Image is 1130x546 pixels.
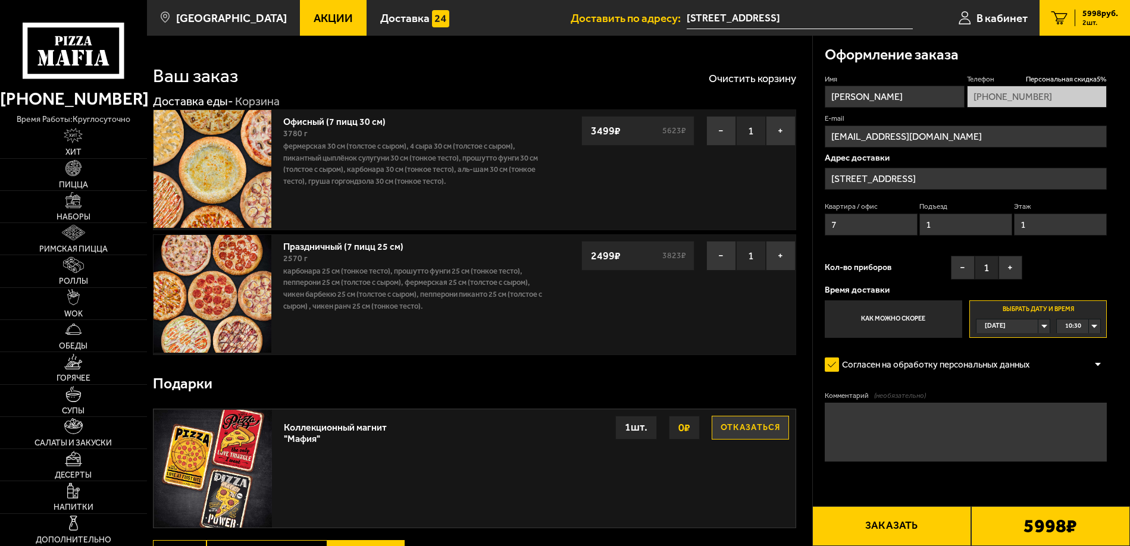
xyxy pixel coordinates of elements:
span: 2 шт. [1082,19,1118,26]
button: − [706,116,736,146]
span: Горячее [57,374,90,382]
label: Комментарий [825,391,1107,401]
input: +7 ( [967,86,1107,108]
span: 10:30 [1065,319,1081,333]
button: − [951,256,975,280]
label: Согласен на обработку персональных данных [825,353,1042,376]
p: Адрес доставки [825,153,1107,162]
span: Доставить по адресу: [571,12,687,24]
span: Хит [65,148,82,156]
span: 1 [736,116,766,146]
strong: 0 ₽ [675,416,693,439]
span: 1 [736,241,766,271]
span: Напитки [54,503,93,512]
span: WOK [64,310,83,318]
p: Фермерская 30 см (толстое с сыром), 4 сыра 30 см (толстое с сыром), Пикантный цыплёнок сулугуни 3... [283,140,545,187]
span: Римская пицца [39,245,108,253]
span: Доставка [380,12,430,24]
span: Наборы [57,213,90,221]
h3: Подарки [153,376,212,391]
button: + [998,256,1022,280]
s: 5623 ₽ [661,127,688,135]
strong: 2499 ₽ [588,244,624,267]
button: Заказать [812,506,971,546]
img: 15daf4d41897b9f0e9f617042186c801.svg [432,10,450,28]
button: + [766,116,796,146]
label: Телефон [967,74,1107,84]
span: Роллы [59,277,88,285]
input: Ваш адрес доставки [687,7,913,29]
span: Супы [62,407,84,415]
label: Выбрать дату и время [969,300,1107,338]
strong: 3499 ₽ [588,120,624,142]
label: Как можно скорее [825,300,962,338]
span: 3780 г [283,128,308,139]
label: Имя [825,74,965,84]
a: Коллекционный магнит "Мафия"Отказаться0₽1шт. [154,409,796,528]
input: Имя [825,86,965,108]
p: Карбонара 25 см (тонкое тесто), Прошутто Фунги 25 см (тонкое тесто), Пепперони 25 см (толстое с с... [283,265,545,312]
a: Праздничный (7 пицц 25 см) [283,237,415,252]
span: [GEOGRAPHIC_DATA] [176,12,287,24]
label: Этаж [1014,202,1107,212]
span: Десерты [55,471,92,479]
label: Квартира / офис [825,202,918,212]
div: Коллекционный магнит "Мафия" [284,416,394,444]
span: [DATE] [985,319,1006,333]
input: @ [825,125,1107,148]
button: Очистить корзину [709,73,796,84]
b: 5998 ₽ [1023,517,1077,536]
s: 3823 ₽ [661,252,688,260]
span: 1 [975,256,998,280]
button: − [706,241,736,271]
span: Салаты и закуски [35,439,112,447]
label: Подъезд [919,202,1012,212]
div: 1 шт. [615,416,657,440]
span: Акции [314,12,353,24]
span: Пицца [59,181,88,189]
p: Время доставки [825,285,1107,294]
a: Доставка еды- [153,95,233,108]
span: Дополнительно [36,536,111,544]
span: Обеды [59,342,87,350]
span: (необязательно) [874,391,926,401]
h3: Оформление заказа [825,48,959,62]
button: + [766,241,796,271]
span: 2570 г [283,253,308,263]
span: В кабинет [976,12,1028,24]
label: E-mail [825,114,1107,124]
div: Корзина [235,94,280,109]
span: 5998 руб. [1082,10,1118,18]
button: Отказаться [712,416,789,440]
h1: Ваш заказ [153,67,238,86]
a: Офисный (7 пицц 30 см) [283,112,397,127]
span: Кол-во приборов [825,263,891,272]
span: Персональная скидка 5 % [1026,74,1107,84]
